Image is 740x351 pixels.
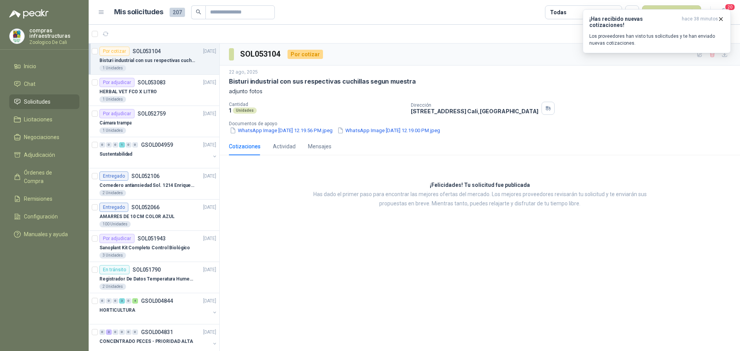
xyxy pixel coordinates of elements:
[203,329,216,336] p: [DATE]
[303,190,657,208] p: Has dado el primer paso para encontrar las mejores ofertas del mercado. Los mejores proveedores r...
[9,209,79,224] a: Configuración
[113,329,118,335] div: 0
[229,121,737,126] p: Documentos de apoyo
[132,142,138,148] div: 0
[89,262,219,293] a: En tránsitoSOL051790[DATE] Registrador De Datos Temperatura Humedad Usb 32.000 Registro2 Unidades
[99,109,135,118] div: Por adjudicar
[89,200,219,231] a: EntregadoSOL052066[DATE] AMARRES DE 10 CM COLOR AZUL100 Unidades
[89,44,219,75] a: Por cotizarSOL053104[DATE] Bisturi industrial con sus respectivas cuchillas segun muestra1 Unidades
[10,29,24,44] img: Company Logo
[99,203,128,212] div: Entregado
[9,165,79,188] a: Órdenes de Compra
[131,205,160,210] p: SOL052066
[411,102,539,108] p: Dirección
[138,236,166,241] p: SOL051943
[99,151,132,158] p: Sustentabilidad
[99,119,131,127] p: Cámara trampa
[141,298,173,304] p: GSOL004844
[126,142,131,148] div: 0
[99,78,135,87] div: Por adjudicar
[113,298,118,304] div: 0
[336,126,441,134] button: WhatsApp Image [DATE] 12.19.00 PM.jpeg
[203,235,216,242] p: [DATE]
[583,9,731,53] button: ¡Has recibido nuevas cotizaciones!hace 38 minutos Los proveedores han visto tus solicitudes y te ...
[99,307,135,314] p: HORTICULTURA
[89,106,219,137] a: Por adjudicarSOL052759[DATE] Cámara trampa1 Unidades
[203,204,216,211] p: [DATE]
[99,265,129,274] div: En tránsito
[9,191,79,206] a: Remisiones
[229,102,405,107] p: Cantidad
[24,230,68,238] span: Manuales y ayuda
[229,142,261,151] div: Cotizaciones
[132,329,138,335] div: 0
[203,110,216,118] p: [DATE]
[99,296,218,321] a: 0 0 0 3 0 4 GSOL004844[DATE] HORTICULTURA
[141,329,173,335] p: GSOL004831
[99,298,105,304] div: 0
[240,48,281,60] h3: SOL053104
[24,168,72,185] span: Órdenes de Compra
[550,8,566,17] div: Todas
[89,75,219,106] a: Por adjudicarSOL053083[DATE] HERBAL VET FCO X LITRO1 Unidades
[133,267,161,272] p: SOL051790
[9,77,79,91] a: Chat
[126,329,131,335] div: 0
[99,47,129,56] div: Por cotizar
[24,62,36,71] span: Inicio
[203,79,216,86] p: [DATE]
[99,234,135,243] div: Por adjudicar
[24,133,59,141] span: Negociaciones
[106,142,112,148] div: 0
[9,112,79,127] a: Licitaciones
[132,298,138,304] div: 4
[99,88,157,96] p: HERBAL VET FCO X LITRO
[99,190,126,196] div: 2 Unidades
[106,329,112,335] div: 3
[229,87,731,96] p: adjunto fotos
[99,182,195,189] p: Comedero antiansiedad Sol. 1214 Enriquecimiento
[126,298,131,304] div: 0
[24,151,55,159] span: Adjudicación
[682,16,718,28] span: hace 38 minutos
[106,298,112,304] div: 0
[589,33,724,47] p: Los proveedores han visto tus solicitudes y te han enviado nuevas cotizaciones.
[273,142,296,151] div: Actividad
[229,69,258,76] p: 22 ago, 2025
[229,77,416,86] p: Bisturi industrial con sus respectivas cuchillas segun muestra
[89,231,219,262] a: Por adjudicarSOL051943[DATE] Sanoplant Kit Completo Control Biológico3 Unidades
[99,65,126,71] div: 1 Unidades
[717,5,731,19] button: 20
[9,148,79,162] a: Adjudicación
[99,142,105,148] div: 0
[99,338,193,345] p: CONCENTRADO PECES - PRIORIDAD ALTA
[589,16,679,28] h3: ¡Has recibido nuevas cotizaciones!
[24,195,52,203] span: Remisiones
[89,168,219,200] a: EntregadoSOL052106[DATE] Comedero antiansiedad Sol. 1214 Enriquecimiento2 Unidades
[233,107,257,114] div: Unidades
[203,48,216,55] p: [DATE]
[141,142,173,148] p: GSOL004959
[99,57,195,64] p: Bisturi industrial con sus respectivas cuchillas segun muestra
[725,3,735,11] span: 20
[9,94,79,109] a: Solicitudes
[9,9,49,18] img: Logo peakr
[99,275,195,283] p: Registrador De Datos Temperatura Humedad Usb 32.000 Registro
[114,7,163,18] h1: Mis solicitudes
[138,80,166,85] p: SOL053083
[113,142,118,148] div: 0
[9,227,79,242] a: Manuales y ayuda
[9,59,79,74] a: Inicio
[229,107,231,114] p: 1
[99,284,126,290] div: 2 Unidades
[203,173,216,180] p: [DATE]
[99,252,126,259] div: 3 Unidades
[99,221,131,227] div: 100 Unidades
[24,80,35,88] span: Chat
[119,298,125,304] div: 3
[99,213,175,220] p: AMARRES DE 10 CM COLOR AZUL
[29,28,79,39] p: compras infraestructuras
[99,329,105,335] div: 0
[411,108,539,114] p: [STREET_ADDRESS] Cali , [GEOGRAPHIC_DATA]
[288,50,323,59] div: Por cotizar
